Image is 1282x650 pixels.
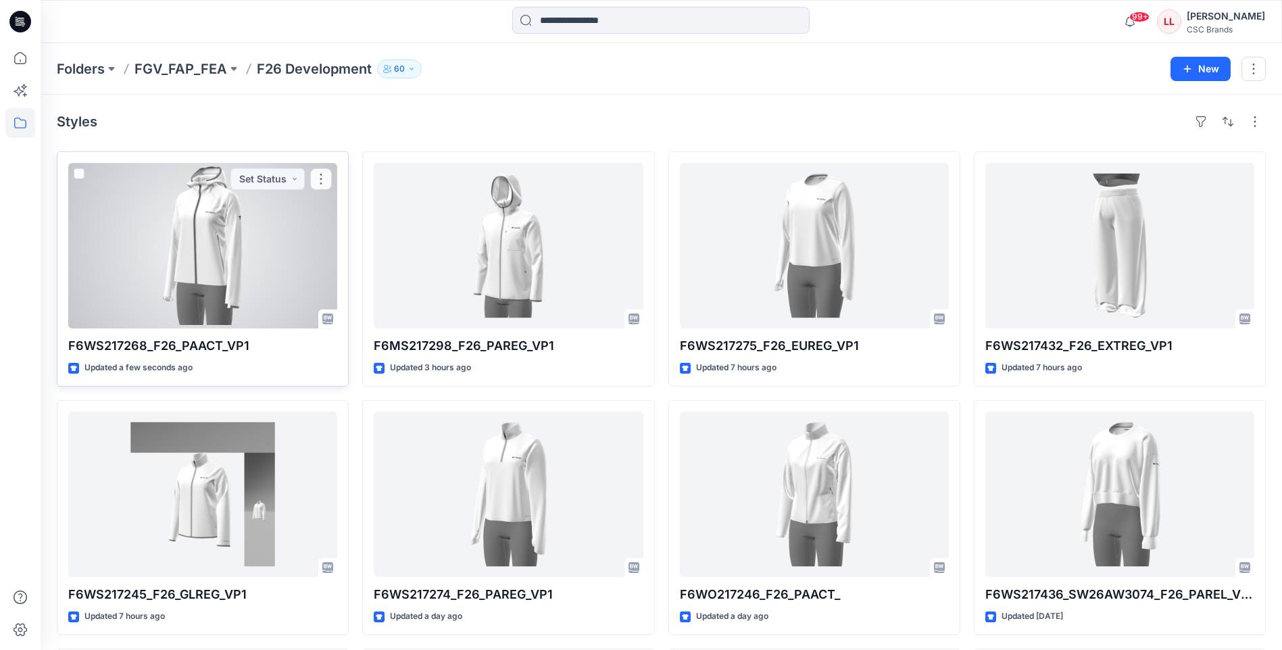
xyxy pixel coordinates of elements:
a: F6WS217274_F26_PAREG_VP1 [374,411,643,577]
p: F26 Development [257,59,372,78]
p: F6WS217432_F26_EXTREG_VP1 [985,336,1254,355]
div: LL [1157,9,1181,34]
div: CSC Brands [1187,24,1265,34]
p: Updated a day ago [696,609,768,624]
p: F6WS217268_F26_PAACT_VP1 [68,336,337,355]
h4: Styles [57,114,97,130]
a: Folders [57,59,105,78]
div: [PERSON_NAME] [1187,8,1265,24]
p: Updated a day ago [390,609,462,624]
a: FGV_FAP_FEA [134,59,227,78]
button: 60 [377,59,422,78]
p: F6WS217436_SW26AW3074_F26_PAREL_VFA [985,585,1254,604]
p: Updated [DATE] [1002,609,1063,624]
a: F6WS217245_F26_GLREG_VP1 [68,411,337,577]
a: F6MS217298_F26_PAREG_VP1 [374,163,643,328]
p: F6WS217275_F26_EUREG_VP1 [680,336,949,355]
p: 60 [394,61,405,76]
a: F6WS217268_F26_PAACT_VP1 [68,163,337,328]
p: F6WS217274_F26_PAREG_VP1 [374,585,643,604]
a: F6WS217432_F26_EXTREG_VP1 [985,163,1254,328]
p: F6MS217298_F26_PAREG_VP1 [374,336,643,355]
p: F6WS217245_F26_GLREG_VP1 [68,585,337,604]
p: Updated a few seconds ago [84,361,193,375]
p: Updated 7 hours ago [696,361,776,375]
button: New [1170,57,1231,81]
span: 99+ [1129,11,1150,22]
a: F6WO217246_F26_PAACT_ [680,411,949,577]
p: Updated 3 hours ago [390,361,471,375]
p: F6WO217246_F26_PAACT_ [680,585,949,604]
p: Updated 7 hours ago [84,609,165,624]
a: F6WS217275_F26_EUREG_VP1 [680,163,949,328]
a: F6WS217436_SW26AW3074_F26_PAREL_VFA [985,411,1254,577]
p: Updated 7 hours ago [1002,361,1082,375]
